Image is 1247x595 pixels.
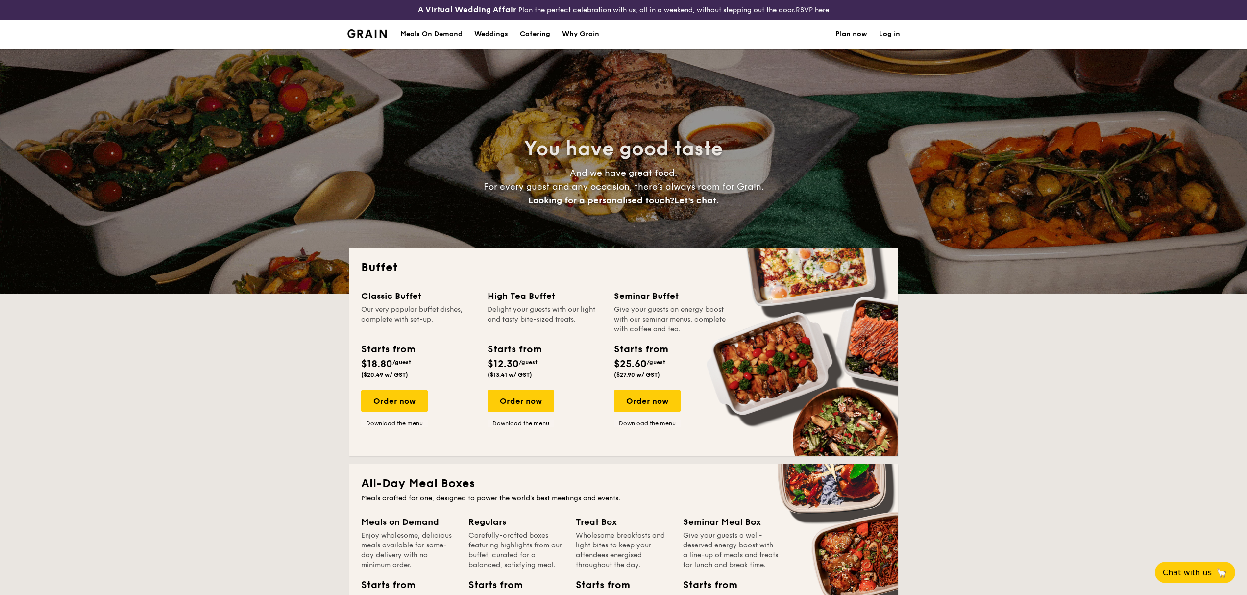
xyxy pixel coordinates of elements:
[400,20,463,49] div: Meals On Demand
[488,305,602,334] div: Delight your guests with our light and tasty bite-sized treats.
[468,515,564,529] div: Regulars
[528,195,674,206] span: Looking for a personalised touch?
[614,289,729,303] div: Seminar Buffet
[556,20,605,49] a: Why Grain
[361,390,428,412] div: Order now
[576,515,671,529] div: Treat Box
[796,6,829,14] a: RSVP here
[361,372,408,378] span: ($20.49 w/ GST)
[418,4,516,16] h4: A Virtual Wedding Affair
[361,578,405,593] div: Starts from
[614,390,681,412] div: Order now
[468,20,514,49] a: Weddings
[514,20,556,49] a: Catering
[488,420,554,427] a: Download the menu
[1216,567,1227,578] span: 🦙
[674,195,719,206] span: Let's chat.
[488,358,519,370] span: $12.30
[347,29,387,38] img: Grain
[361,289,476,303] div: Classic Buffet
[474,20,508,49] div: Weddings
[614,358,647,370] span: $25.60
[361,515,457,529] div: Meals on Demand
[488,372,532,378] span: ($13.41 w/ GST)
[519,359,538,366] span: /guest
[614,342,667,357] div: Starts from
[524,137,723,161] span: You have good taste
[520,20,550,49] h1: Catering
[484,168,764,206] span: And we have great food. For every guest and any occasion, there’s always room for Grain.
[361,305,476,334] div: Our very popular buffet dishes, complete with set-up.
[614,420,681,427] a: Download the menu
[361,342,415,357] div: Starts from
[361,420,428,427] a: Download the menu
[683,515,779,529] div: Seminar Meal Box
[647,359,665,366] span: /guest
[342,4,906,16] div: Plan the perfect celebration with us, all in a weekend, without stepping out the door.
[488,289,602,303] div: High Tea Buffet
[392,359,411,366] span: /guest
[361,531,457,570] div: Enjoy wholesome, delicious meals available for same-day delivery with no minimum order.
[562,20,599,49] div: Why Grain
[361,476,886,492] h2: All-Day Meal Boxes
[835,20,867,49] a: Plan now
[1155,562,1235,583] button: Chat with us🦙
[576,578,620,593] div: Starts from
[683,531,779,570] div: Give your guests a well-deserved energy boost with a line-up of meals and treats for lunch and br...
[468,531,564,570] div: Carefully-crafted boxes featuring highlights from our buffet, curated for a balanced, satisfying ...
[683,578,727,593] div: Starts from
[347,29,387,38] a: Logotype
[361,358,392,370] span: $18.80
[576,531,671,570] div: Wholesome breakfasts and light bites to keep your attendees energised throughout the day.
[361,494,886,503] div: Meals crafted for one, designed to power the world's best meetings and events.
[394,20,468,49] a: Meals On Demand
[614,372,660,378] span: ($27.90 w/ GST)
[1163,568,1212,577] span: Chat with us
[614,305,729,334] div: Give your guests an energy boost with our seminar menus, complete with coffee and tea.
[361,260,886,275] h2: Buffet
[488,390,554,412] div: Order now
[468,578,513,593] div: Starts from
[488,342,541,357] div: Starts from
[879,20,900,49] a: Log in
